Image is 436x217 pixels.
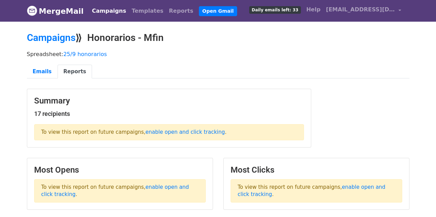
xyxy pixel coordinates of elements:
[304,3,323,17] a: Help
[326,6,395,14] span: [EMAIL_ADDRESS][DOMAIN_NAME]
[199,6,237,16] a: Open Gmail
[34,165,206,175] h3: Most Opens
[27,65,58,79] a: Emails
[27,51,409,58] p: Spreadsheet:
[231,179,402,203] p: To view this report on future campaigns, .
[129,4,166,18] a: Templates
[34,96,304,106] h3: Summary
[27,4,84,18] a: MergeMail
[323,3,404,19] a: [EMAIL_ADDRESS][DOMAIN_NAME]
[249,6,301,14] span: Daily emails left: 33
[58,65,92,79] a: Reports
[27,6,37,16] img: MergeMail logo
[166,4,196,18] a: Reports
[145,129,225,135] a: enable open and click tracking
[34,179,206,203] p: To view this report on future campaigns, .
[63,51,107,57] a: 25/9 honorarios
[27,32,409,44] h2: ⟫ Honorarios - Mfin
[246,3,303,17] a: Daily emails left: 33
[34,124,304,140] p: To view this report on future campaigns, .
[89,4,129,18] a: Campaigns
[231,165,402,175] h3: Most Clicks
[27,32,75,43] a: Campaigns
[34,110,304,118] h5: 17 recipients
